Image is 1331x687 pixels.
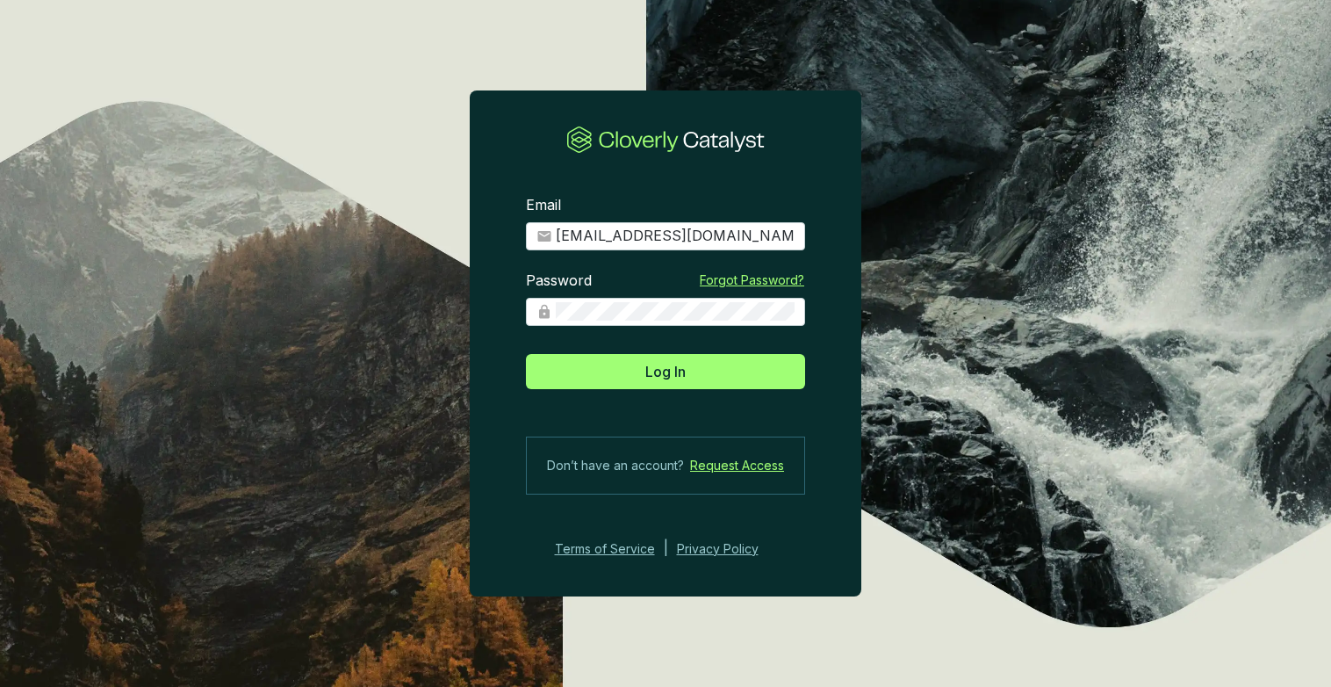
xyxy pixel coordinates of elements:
label: Email [526,196,561,215]
a: Privacy Policy [677,539,782,560]
a: Forgot Password? [700,271,804,289]
input: Email [556,227,795,246]
span: Don’t have an account? [547,455,684,476]
div: | [664,539,668,560]
a: Request Access [690,455,784,476]
span: Log In [645,361,686,382]
label: Password [526,271,592,291]
button: Log In [526,354,805,389]
a: Terms of Service [550,539,655,560]
input: Password [556,302,795,322]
